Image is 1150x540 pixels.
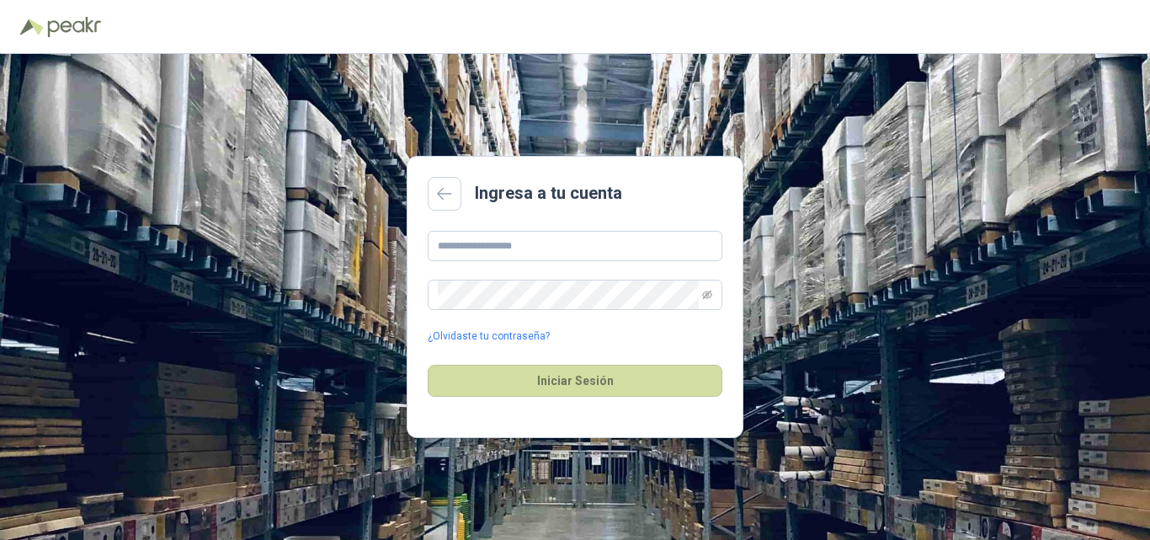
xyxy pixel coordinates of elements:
a: ¿Olvidaste tu contraseña? [428,329,550,345]
img: Peakr [47,17,101,37]
button: Iniciar Sesión [428,365,722,397]
img: Logo [20,19,44,35]
span: eye-invisible [702,290,712,300]
h2: Ingresa a tu cuenta [475,180,622,206]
